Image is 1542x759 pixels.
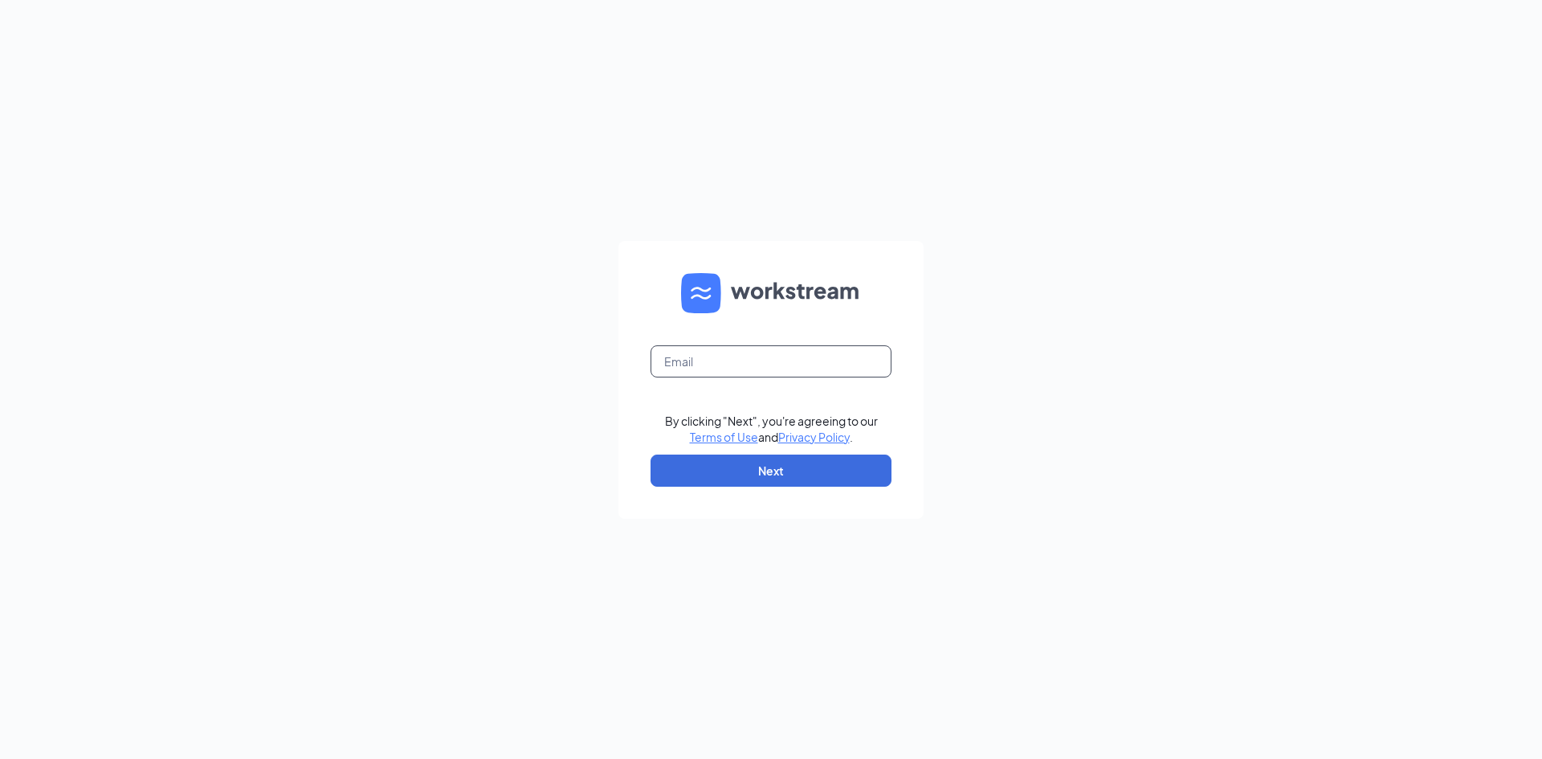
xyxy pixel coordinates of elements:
[665,413,878,445] div: By clicking "Next", you're agreeing to our and .
[690,430,758,444] a: Terms of Use
[778,430,850,444] a: Privacy Policy
[681,273,861,313] img: WS logo and Workstream text
[651,345,891,377] input: Email
[651,455,891,487] button: Next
